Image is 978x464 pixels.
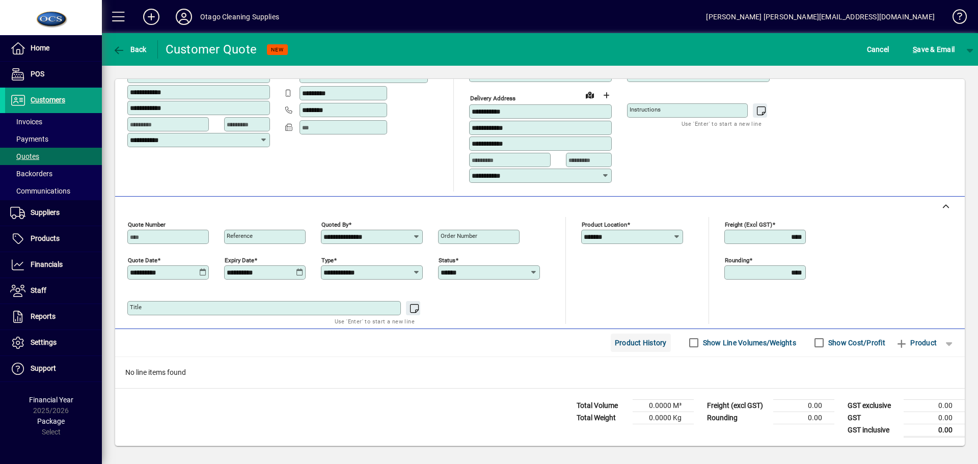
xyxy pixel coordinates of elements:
span: POS [31,70,44,78]
a: Suppliers [5,200,102,226]
app-page-header-button: Back [102,40,158,59]
span: Customers [31,96,65,104]
a: Communications [5,182,102,200]
a: Financials [5,252,102,278]
span: Cancel [867,41,889,58]
label: Show Line Volumes/Weights [701,338,796,348]
td: Freight (excl GST) [702,399,773,412]
button: Choose address [598,87,614,103]
a: Reports [5,304,102,330]
label: Show Cost/Profit [826,338,885,348]
mat-label: Quoted by [321,221,348,228]
mat-label: Type [321,256,334,263]
mat-label: Order number [441,232,477,239]
span: Suppliers [31,208,60,216]
span: Payments [10,135,48,143]
div: Otago Cleaning Supplies [200,9,279,25]
a: Home [5,36,102,61]
a: Products [5,226,102,252]
button: Back [110,40,149,59]
button: Profile [168,8,200,26]
a: Settings [5,330,102,356]
mat-label: Title [130,304,142,311]
td: Rounding [702,412,773,424]
span: Backorders [10,170,52,178]
td: 0.00 [904,424,965,436]
button: Product History [611,334,671,352]
div: [PERSON_NAME] [PERSON_NAME][EMAIL_ADDRESS][DOMAIN_NAME] [706,9,935,25]
button: Add [135,8,168,26]
mat-label: Status [439,256,455,263]
td: 0.0000 Kg [633,412,694,424]
mat-label: Instructions [630,106,661,113]
span: Products [31,234,60,242]
a: Backorders [5,165,102,182]
a: Payments [5,130,102,148]
mat-label: Product location [582,221,627,228]
td: GST inclusive [843,424,904,436]
button: Product [890,334,942,352]
span: Support [31,364,56,372]
a: Staff [5,278,102,304]
mat-label: Freight (excl GST) [725,221,772,228]
span: ave & Email [913,41,955,58]
span: Financial Year [29,396,73,404]
td: GST [843,412,904,424]
td: 0.0000 M³ [633,399,694,412]
button: Cancel [864,40,892,59]
a: Knowledge Base [945,2,965,35]
span: Invoices [10,118,42,126]
td: 0.00 [773,399,834,412]
span: Financials [31,260,63,268]
span: Quotes [10,152,39,160]
span: Product History [615,335,667,351]
td: GST exclusive [843,399,904,412]
mat-label: Quote number [128,221,166,228]
td: 0.00 [773,412,834,424]
span: S [913,45,917,53]
td: 0.00 [904,399,965,412]
button: Save & Email [908,40,960,59]
div: Customer Quote [166,41,257,58]
mat-hint: Use 'Enter' to start a new line [335,315,415,327]
a: Quotes [5,148,102,165]
mat-label: Rounding [725,256,749,263]
span: Reports [31,312,56,320]
td: Total Weight [572,412,633,424]
span: Staff [31,286,46,294]
span: NEW [271,46,284,53]
td: 0.00 [904,412,965,424]
mat-label: Quote date [128,256,157,263]
span: Package [37,417,65,425]
span: Communications [10,187,70,195]
td: Total Volume [572,399,633,412]
mat-label: Reference [227,232,253,239]
a: View on map [582,87,598,103]
a: Support [5,356,102,381]
span: Settings [31,338,57,346]
span: Product [895,335,937,351]
a: Invoices [5,113,102,130]
span: Home [31,44,49,52]
a: POS [5,62,102,87]
mat-label: Expiry date [225,256,254,263]
span: Back [113,45,147,53]
div: No line items found [115,357,965,388]
mat-hint: Use 'Enter' to start a new line [682,118,762,129]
